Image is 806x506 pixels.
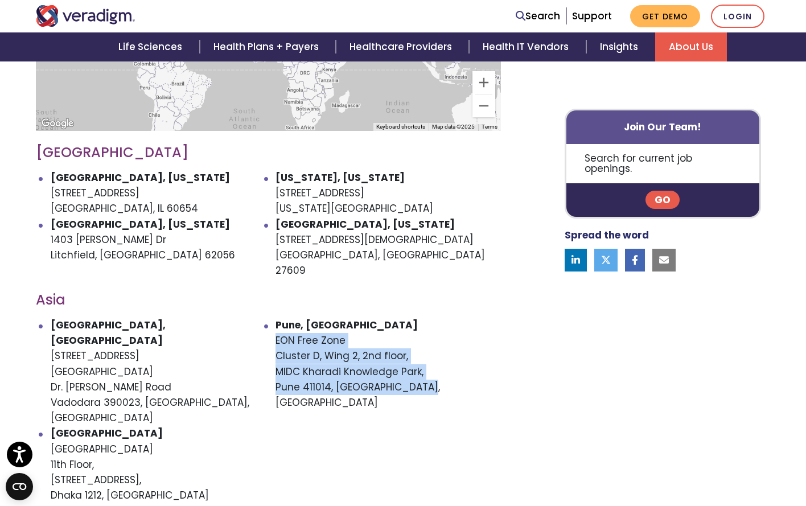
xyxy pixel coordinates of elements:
[39,116,76,131] a: Open this area in Google Maps (opens a new window)
[275,217,455,231] strong: [GEOGRAPHIC_DATA], [US_STATE]
[51,318,276,426] li: [STREET_ADDRESS] [GEOGRAPHIC_DATA] Dr. [PERSON_NAME] Road Vadodara 390023, [GEOGRAPHIC_DATA], [GE...
[565,229,649,242] strong: Spread the word
[566,144,759,183] p: Search for current job openings.
[275,171,405,184] strong: [US_STATE], [US_STATE]
[630,5,700,27] a: Get Demo
[275,170,501,217] li: [STREET_ADDRESS] [US_STATE][GEOGRAPHIC_DATA]
[432,124,475,130] span: Map data ©2025
[51,426,276,503] li: [GEOGRAPHIC_DATA] 11th Floor, [STREET_ADDRESS], Dhaka 1212, [GEOGRAPHIC_DATA]
[36,5,135,27] img: Veradigm logo
[275,217,501,279] li: [STREET_ADDRESS][DEMOGRAPHIC_DATA] [GEOGRAPHIC_DATA], [GEOGRAPHIC_DATA] 27609
[39,116,76,131] img: Google
[200,32,336,61] a: Health Plans + Payers
[51,318,166,347] strong: [GEOGRAPHIC_DATA], [GEOGRAPHIC_DATA]
[51,170,276,217] li: [STREET_ADDRESS] [GEOGRAPHIC_DATA], IL 60654
[36,292,501,308] h3: Asia
[6,473,33,500] button: Open CMP widget
[469,32,586,61] a: Health IT Vendors
[472,94,495,117] button: Zoom out
[624,120,701,134] strong: Join Our Team!
[655,32,727,61] a: About Us
[51,217,276,279] li: 1403 [PERSON_NAME] Dr Litchfield, [GEOGRAPHIC_DATA] 62056
[586,32,655,61] a: Insights
[336,32,469,61] a: Healthcare Providers
[645,191,680,209] a: Go
[51,171,230,184] strong: [GEOGRAPHIC_DATA], [US_STATE]
[36,145,501,161] h3: [GEOGRAPHIC_DATA]
[482,124,497,130] a: Terms (opens in new tab)
[572,9,612,23] a: Support
[711,5,764,28] a: Login
[275,318,418,332] strong: Pune, [GEOGRAPHIC_DATA]
[51,217,230,231] strong: [GEOGRAPHIC_DATA], [US_STATE]
[376,123,425,131] button: Keyboard shortcuts
[472,71,495,94] button: Zoom in
[275,318,501,426] li: EON Free Zone Cluster D, Wing 2, 2nd floor, MIDC Kharadi Knowledge Park, Pune 411014, [GEOGRAPHIC...
[516,9,560,24] a: Search
[105,32,199,61] a: Life Sciences
[51,426,163,440] strong: [GEOGRAPHIC_DATA]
